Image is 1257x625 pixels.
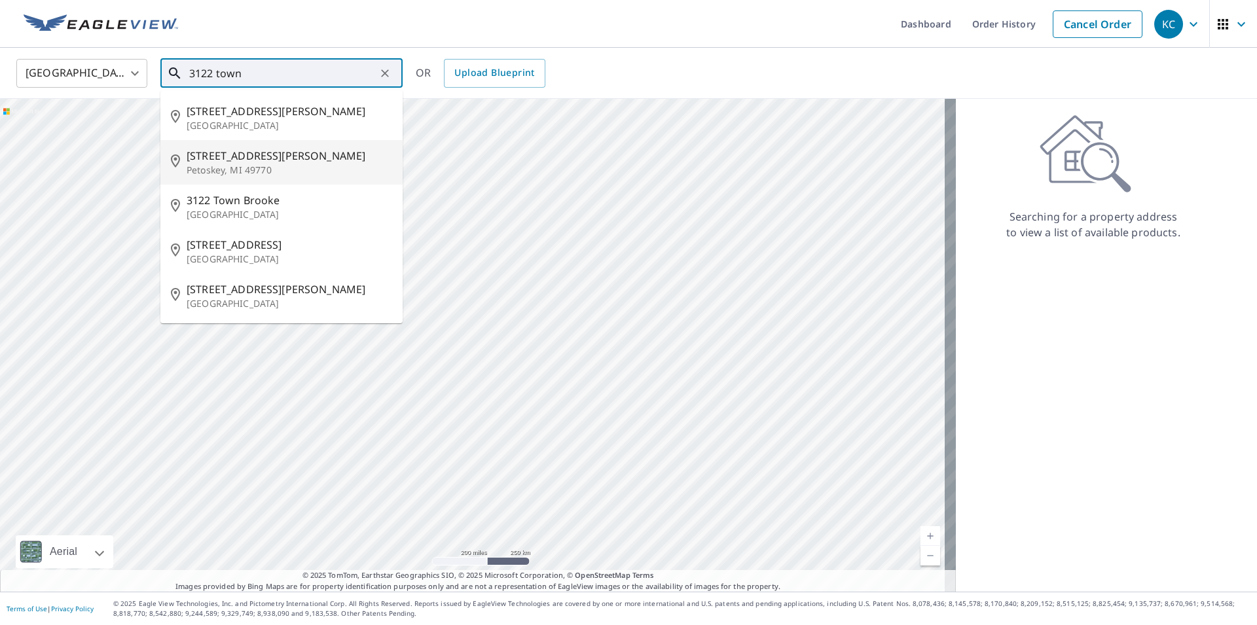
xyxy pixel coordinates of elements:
a: Current Level 5, Zoom Out [920,546,940,565]
p: [GEOGRAPHIC_DATA] [187,119,392,132]
div: KC [1154,10,1183,39]
p: Searching for a property address to view a list of available products. [1006,209,1181,240]
span: [STREET_ADDRESS][PERSON_NAME] [187,148,392,164]
a: Terms of Use [7,604,47,613]
span: [STREET_ADDRESS] [187,237,392,253]
input: Search by address or latitude-longitude [189,55,376,92]
p: [GEOGRAPHIC_DATA] [187,208,392,221]
div: [GEOGRAPHIC_DATA] [16,55,147,92]
div: Aerial [46,535,81,568]
span: © 2025 TomTom, Earthstar Geographics SIO, © 2025 Microsoft Corporation, © [302,570,654,581]
a: OpenStreetMap [575,570,630,580]
p: © 2025 Eagle View Technologies, Inc. and Pictometry International Corp. All Rights Reserved. Repo... [113,599,1250,618]
a: Terms [632,570,654,580]
p: [GEOGRAPHIC_DATA] [187,253,392,266]
div: OR [416,59,545,88]
div: Aerial [16,535,113,568]
p: | [7,605,94,613]
p: Petoskey, MI 49770 [187,164,392,177]
p: [GEOGRAPHIC_DATA] [187,297,392,310]
a: Privacy Policy [51,604,94,613]
span: 3122 Town Brooke [187,192,392,208]
button: Clear [376,64,394,82]
span: Upload Blueprint [454,65,534,81]
span: [STREET_ADDRESS][PERSON_NAME] [187,281,392,297]
a: Upload Blueprint [444,59,545,88]
a: Current Level 5, Zoom In [920,526,940,546]
a: Cancel Order [1053,10,1142,38]
span: [STREET_ADDRESS][PERSON_NAME] [187,103,392,119]
img: EV Logo [24,14,178,34]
